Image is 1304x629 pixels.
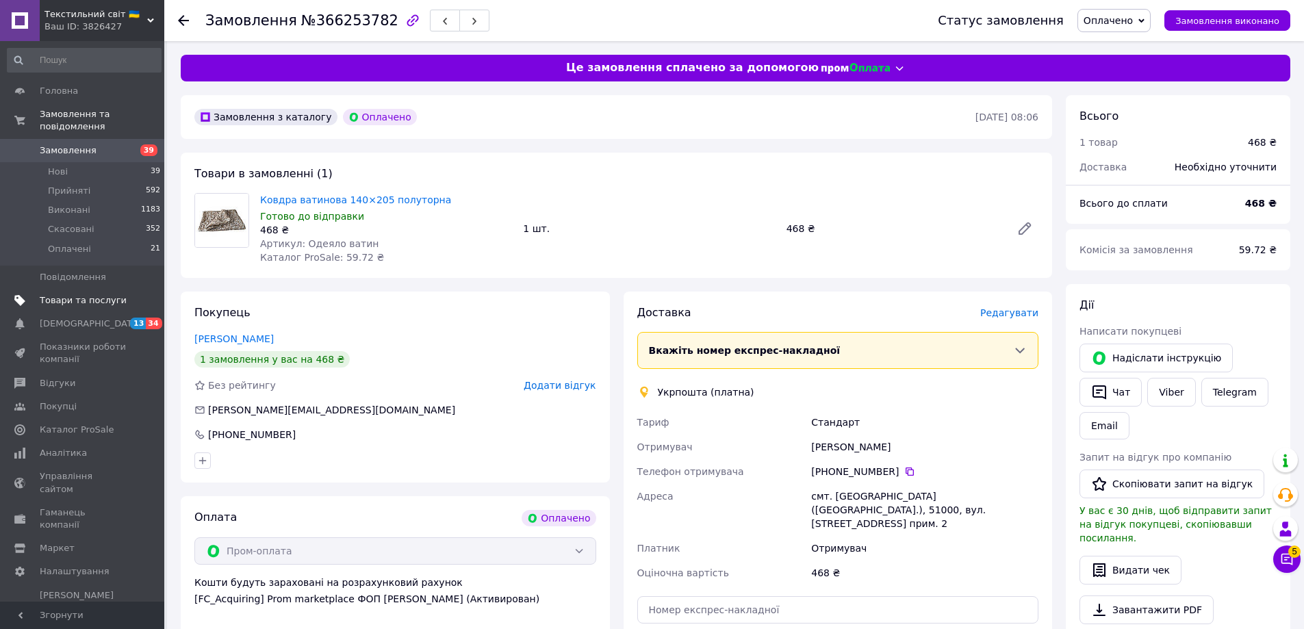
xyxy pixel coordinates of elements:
div: Отримувач [808,536,1041,561]
span: 21 [151,243,160,255]
span: Прийняті [48,185,90,197]
span: [PERSON_NAME] та рахунки [40,589,127,627]
span: Замовлення [205,12,297,29]
span: Каталог ProSale: 59.72 ₴ [260,252,384,263]
span: Телефон отримувача [637,466,744,477]
div: Стандарт [808,410,1041,435]
span: У вас є 30 днів, щоб відправити запит на відгук покупцеві, скопіювавши посилання. [1079,505,1272,543]
a: Ковдра ватинова 140×205 полуторна [260,194,451,205]
span: Маркет [40,542,75,554]
button: Замовлення виконано [1164,10,1290,31]
span: Скасовані [48,223,94,235]
span: Налаштування [40,565,110,578]
span: Замовлення [40,144,97,157]
time: [DATE] 08:06 [975,112,1038,123]
span: 352 [146,223,160,235]
span: Це замовлення сплачено за допомогою [566,60,819,76]
span: 34 [146,318,162,329]
a: Viber [1147,378,1195,407]
div: 468 ₴ [260,223,512,237]
button: Скопіювати запит на відгук [1079,470,1264,498]
b: 468 ₴ [1245,198,1277,209]
a: Telegram [1201,378,1268,407]
span: Готово до відправки [260,211,364,222]
span: Адреса [637,491,674,502]
span: Всього до сплати [1079,198,1168,209]
a: [PERSON_NAME] [194,333,274,344]
div: [PHONE_NUMBER] [207,428,297,441]
div: Кошти будуть зараховані на розрахунковий рахунок [194,576,596,606]
span: 13 [130,318,146,329]
button: Email [1079,412,1129,439]
span: 592 [146,185,160,197]
span: Оціночна вартість [637,567,729,578]
div: Замовлення з каталогу [194,109,337,125]
span: 59.72 ₴ [1239,244,1277,255]
span: Управління сайтом [40,470,127,495]
span: Додати відгук [524,380,596,391]
span: Товари в замовленні (1) [194,167,333,180]
span: Покупець [194,306,251,319]
span: Платник [637,543,680,554]
button: Надіслати інструкцію [1079,344,1233,372]
span: Відгуки [40,377,75,389]
span: Виконані [48,204,90,216]
div: [FC_Acquiring] Prom marketplace ФОП [PERSON_NAME] (Активирован) [194,592,596,606]
span: Всього [1079,110,1118,123]
span: Артикул: Одеяло ватин [260,238,379,249]
div: 468 ₴ [781,219,1006,238]
span: Текстильний світ 🇺🇦 [44,8,147,21]
span: Показники роботи компанії [40,341,127,365]
span: 1183 [141,204,160,216]
span: Оплачені [48,243,91,255]
div: Повернутися назад [178,14,189,27]
span: Отримувач [637,441,693,452]
span: Нові [48,166,68,178]
span: №366253782 [301,12,398,29]
div: Оплачено [522,510,596,526]
span: Повідомлення [40,271,106,283]
div: 1 замовлення у вас на 468 ₴ [194,351,350,368]
button: Видати чек [1079,556,1181,585]
div: Укрпошта (платна) [654,385,758,399]
span: Редагувати [980,307,1038,318]
span: Запит на відгук про компанію [1079,452,1231,463]
a: Завантажити PDF [1079,595,1214,624]
div: Ваш ID: 3826427 [44,21,164,33]
span: Оплачено [1084,15,1133,26]
div: 468 ₴ [808,561,1041,585]
span: [DEMOGRAPHIC_DATA] [40,318,141,330]
div: смт. [GEOGRAPHIC_DATA] ([GEOGRAPHIC_DATA].), 51000, вул. [STREET_ADDRESS] прим. 2 [808,484,1041,536]
span: 5 [1288,545,1301,558]
span: Каталог ProSale [40,424,114,436]
span: Доставка [1079,162,1127,172]
input: Пошук [7,48,162,73]
span: 1 товар [1079,137,1118,148]
span: 39 [151,166,160,178]
div: 1 шт. [517,219,780,238]
span: Вкажіть номер експрес-накладної [649,345,841,356]
span: Написати покупцеві [1079,326,1181,337]
span: Аналітика [40,447,87,459]
div: Необхідно уточнити [1166,152,1285,182]
span: Доставка [637,306,691,319]
span: Оплата [194,511,237,524]
span: 39 [140,144,157,156]
div: [PERSON_NAME] [808,435,1041,459]
span: Товари та послуги [40,294,127,307]
button: Чат [1079,378,1142,407]
div: Оплачено [343,109,417,125]
img: Ковдра ватинова 140×205 полуторна [195,194,248,247]
div: [PHONE_NUMBER] [811,465,1038,478]
span: Тариф [637,417,669,428]
span: Гаманець компанії [40,506,127,531]
span: Замовлення та повідомлення [40,108,164,133]
button: Чат з покупцем5 [1273,545,1301,573]
span: [PERSON_NAME][EMAIL_ADDRESS][DOMAIN_NAME] [208,405,455,415]
span: Замовлення виконано [1175,16,1279,26]
input: Номер експрес-накладної [637,596,1039,624]
span: Головна [40,85,78,97]
div: Статус замовлення [938,14,1064,27]
a: Редагувати [1011,215,1038,242]
span: Дії [1079,298,1094,311]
